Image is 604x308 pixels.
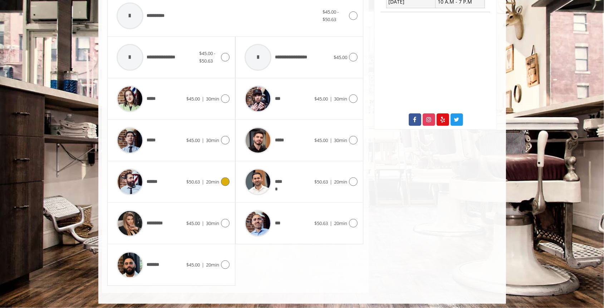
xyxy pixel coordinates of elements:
span: $45.00 [314,96,328,102]
span: | [202,220,204,226]
span: | [202,137,204,143]
span: $45.00 [186,137,200,143]
span: | [330,137,332,143]
span: 30min [334,137,347,143]
span: | [202,179,204,185]
span: $50.63 [186,179,200,185]
span: 20min [334,179,347,185]
span: $45.00 - $50.63 [323,9,339,23]
span: $45.00 [186,96,200,102]
span: 30min [206,137,219,143]
span: $50.63 [314,220,328,226]
span: $50.63 [314,179,328,185]
span: $45.00 - $50.63 [199,50,215,64]
span: 30min [334,96,347,102]
span: $45.00 [186,261,200,268]
span: 20min [334,220,347,226]
span: 20min [206,261,219,268]
span: | [330,96,332,102]
span: $45.00 [334,54,347,60]
span: 30min [206,220,219,226]
span: | [202,261,204,268]
span: | [202,96,204,102]
span: $45.00 [314,137,328,143]
span: 20min [206,179,219,185]
span: | [330,179,332,185]
span: 30min [206,96,219,102]
span: $45.00 [186,220,200,226]
span: | [330,220,332,226]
